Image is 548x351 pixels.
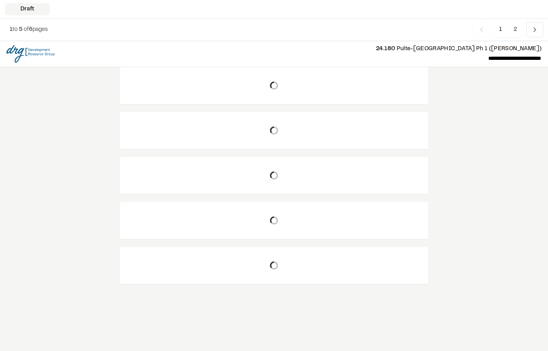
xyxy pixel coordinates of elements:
span: 24.180 [376,47,395,51]
span: 5 [19,27,22,32]
span: 1 [10,27,12,32]
nav: Navigation [473,22,543,37]
div: Draft [5,3,50,15]
p: Pulte-[GEOGRAPHIC_DATA] Ph 1 ([PERSON_NAME]) [61,45,542,53]
span: 6 [29,27,32,32]
span: 2 [507,22,523,37]
img: file [6,45,55,63]
p: to of pages [10,25,48,34]
span: 1 [493,22,508,37]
